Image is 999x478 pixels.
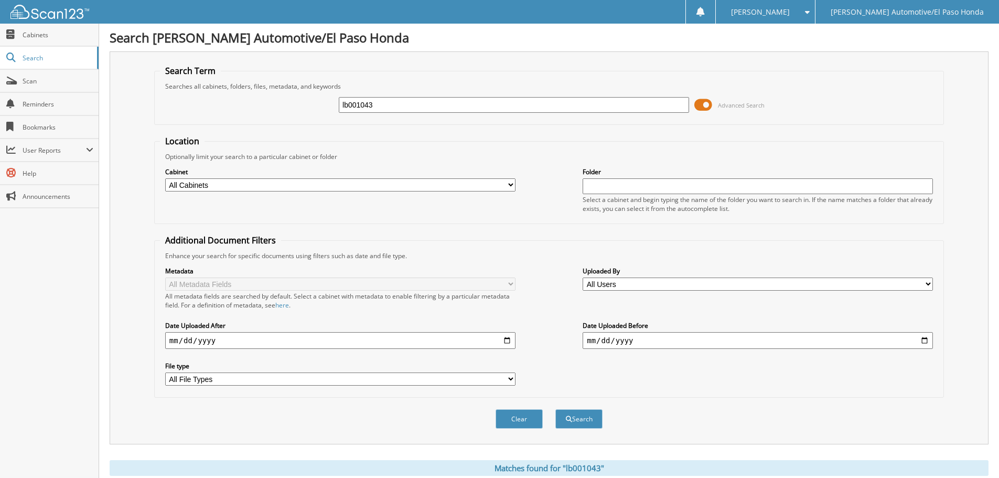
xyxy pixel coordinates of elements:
[718,101,765,109] span: Advanced Search
[23,146,86,155] span: User Reports
[160,251,938,260] div: Enhance your search for specific documents using filters such as date and file type.
[583,321,933,330] label: Date Uploaded Before
[160,82,938,91] div: Searches all cabinets, folders, files, metadata, and keywords
[165,292,515,310] div: All metadata fields are searched by default. Select a cabinet with metadata to enable filtering b...
[160,65,221,77] legend: Search Term
[23,123,93,132] span: Bookmarks
[10,5,89,19] img: scan123-logo-white.svg
[583,332,933,349] input: end
[731,9,790,15] span: [PERSON_NAME]
[831,9,984,15] span: [PERSON_NAME] Automotive/El Paso Honda
[165,321,515,330] label: Date Uploaded After
[583,195,933,213] div: Select a cabinet and begin typing the name of the folder you want to search in. If the name match...
[165,167,515,176] label: Cabinet
[947,428,999,478] iframe: Chat Widget
[165,332,515,349] input: start
[583,267,933,275] label: Uploaded By
[23,169,93,178] span: Help
[110,460,989,476] div: Matches found for "lb001043"
[555,409,603,429] button: Search
[23,30,93,39] span: Cabinets
[165,267,515,275] label: Metadata
[110,29,989,46] h1: Search [PERSON_NAME] Automotive/El Paso Honda
[23,192,93,201] span: Announcements
[23,77,93,86] span: Scan
[160,152,938,161] div: Optionally limit your search to a particular cabinet or folder
[275,301,289,310] a: here
[160,235,281,246] legend: Additional Document Filters
[496,409,543,429] button: Clear
[583,167,933,176] label: Folder
[23,54,92,62] span: Search
[165,362,515,370] label: File type
[23,100,93,109] span: Reminders
[160,135,205,147] legend: Location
